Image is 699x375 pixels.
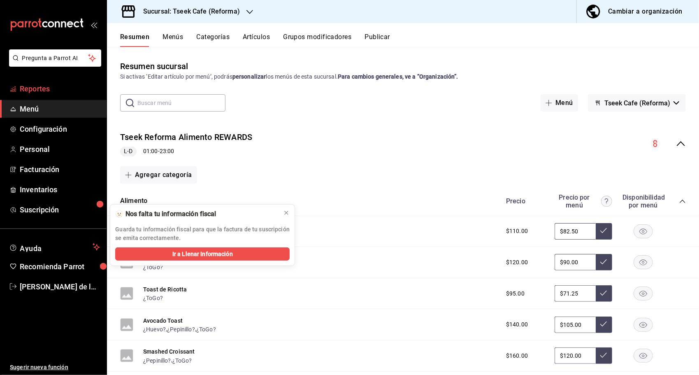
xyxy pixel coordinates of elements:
[143,356,171,365] button: ¿Pepinillo?
[22,54,88,63] span: Pregunta a Parrot AI
[143,356,195,364] div: ,
[172,356,192,365] button: ¿ToGo?
[120,33,699,47] div: navigation tabs
[555,254,596,270] input: Sin ajuste
[120,72,686,81] div: Si activas ‘Editar artículo por menú’, podrás los menús de esta sucursal.
[679,198,686,205] button: collapse-category-row
[506,352,528,360] span: $160.00
[172,250,233,259] span: Ir a Llenar Información
[555,193,612,209] div: Precio por menú
[243,33,270,47] button: Artículos
[506,289,525,298] span: $95.00
[143,285,187,293] button: Toast de Ricotta
[143,294,163,302] button: ¿ToGo?
[20,184,100,195] span: Inventarios
[197,33,230,47] button: Categorías
[365,33,390,47] button: Publicar
[120,60,188,72] div: Resumen sucursal
[608,6,683,17] div: Cambiar a organización
[20,261,100,272] span: Recomienda Parrot
[506,227,528,235] span: $110.00
[232,73,266,80] strong: personalizar
[163,33,183,47] button: Menús
[20,164,100,175] span: Facturación
[6,60,101,68] a: Pregunta a Parrot AI
[115,225,290,242] p: Guarda tu información fiscal para que la factura de tu suscripción se emita correctamente.
[120,147,252,156] div: 01:00 - 23:00
[91,21,97,28] button: open_drawer_menu
[506,258,528,267] span: $120.00
[20,83,100,94] span: Reportes
[498,197,550,205] div: Precio
[143,325,166,333] button: ¿Huevo?
[20,204,100,215] span: Suscripción
[622,193,664,209] div: Disponibilidad por menú
[555,347,596,364] input: Sin ajuste
[137,95,225,111] input: Buscar menú
[20,281,100,292] span: [PERSON_NAME] de la [PERSON_NAME]
[143,317,183,325] button: Avocado Toast
[338,73,458,80] strong: Para cambios generales, ve a “Organización”.
[604,99,670,107] span: Tseek Cafe (Reforma)
[120,33,149,47] button: Resumen
[588,94,686,112] button: Tseek Cafe (Reforma)
[143,347,195,356] button: Smashed Croissant
[20,144,100,155] span: Personal
[541,94,578,112] button: Menú
[9,49,101,67] button: Pregunta a Parrot AI
[115,210,276,219] div: 🫥 Nos falta tu información fiscal
[283,33,351,47] button: Grupos modificadores
[120,131,252,143] button: Tseek Reforma Alimento REWARDS
[20,242,89,252] span: Ayuda
[143,263,163,271] button: ¿ToGo?
[120,196,147,206] button: Alimento
[20,123,100,135] span: Configuración
[137,7,240,16] h3: Sucursal: Tseek Cafe (Reforma)
[10,363,100,372] span: Sugerir nueva función
[555,317,596,333] input: Sin ajuste
[121,147,136,156] span: L-D
[196,325,216,333] button: ¿ToGo?
[115,247,290,261] button: Ir a Llenar Información
[167,325,195,333] button: ¿Pepinillo?
[555,223,596,240] input: Sin ajuste
[555,285,596,302] input: Sin ajuste
[506,320,528,329] span: $140.00
[107,125,699,163] div: collapse-menu-row
[20,103,100,114] span: Menú
[143,325,216,333] div: , ,
[120,166,197,184] button: Agregar categoría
